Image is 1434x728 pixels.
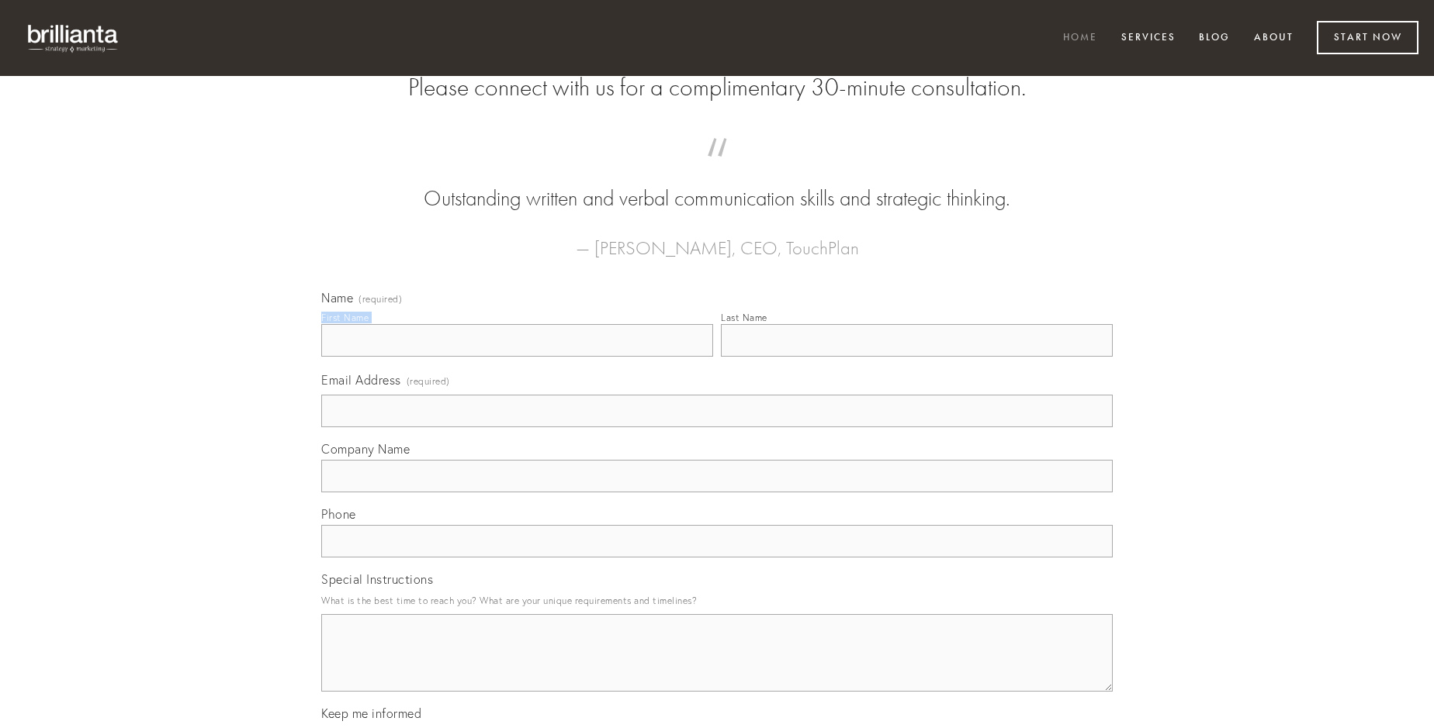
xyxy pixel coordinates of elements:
[346,154,1088,214] blockquote: Outstanding written and verbal communication skills and strategic thinking.
[346,214,1088,264] figcaption: — [PERSON_NAME], CEO, TouchPlan
[321,590,1113,611] p: What is the best time to reach you? What are your unique requirements and timelines?
[321,312,369,323] div: First Name
[321,290,353,305] span: Name
[321,506,356,522] span: Phone
[321,372,401,388] span: Email Address
[346,154,1088,184] span: “
[1053,26,1107,51] a: Home
[721,312,767,323] div: Last Name
[1317,21,1418,54] a: Start Now
[321,73,1113,102] h2: Please connect with us for a complimentary 30-minute consultation.
[16,16,132,60] img: brillianta - research, strategy, marketing
[358,295,402,304] span: (required)
[321,571,433,587] span: Special Instructions
[1244,26,1304,51] a: About
[407,371,450,392] span: (required)
[321,706,421,721] span: Keep me informed
[1111,26,1186,51] a: Services
[321,441,410,457] span: Company Name
[1189,26,1240,51] a: Blog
